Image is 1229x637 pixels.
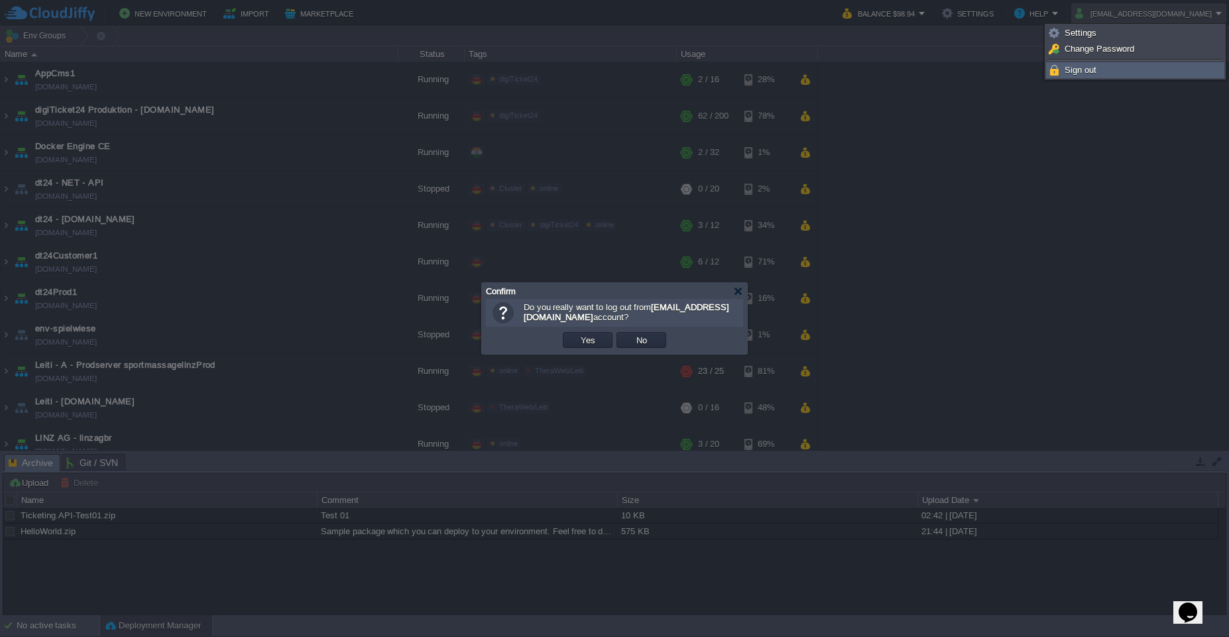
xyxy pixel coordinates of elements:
[1047,42,1224,56] a: Change Password
[486,286,516,296] span: Confirm
[1173,584,1216,624] iframe: chat widget
[524,302,729,322] span: Do you really want to log out from account?
[1047,26,1224,40] a: Settings
[1065,44,1134,54] span: Change Password
[632,334,651,346] button: No
[1065,65,1096,75] span: Sign out
[1047,63,1224,78] a: Sign out
[1065,28,1096,38] span: Settings
[524,302,729,322] b: [EMAIL_ADDRESS][DOMAIN_NAME]
[577,334,599,346] button: Yes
